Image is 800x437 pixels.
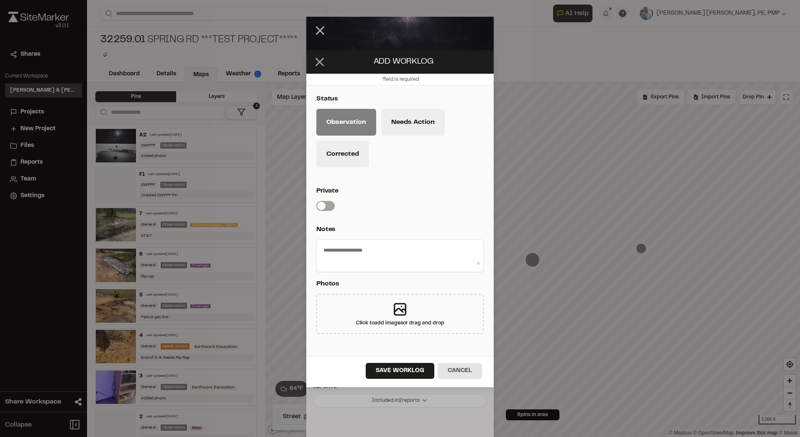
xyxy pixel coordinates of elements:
button: Needs Action [381,109,445,136]
p: Private [316,186,480,196]
button: Corrected [316,141,369,167]
p: Notes [316,224,480,234]
div: field is required [306,74,494,85]
button: Observation [316,109,376,136]
button: Save Worklog [366,363,434,379]
p: Status [316,94,480,104]
div: Click toadd imagesor drag and drop [316,294,484,334]
p: Photos [316,279,480,289]
button: Cancel [438,363,482,379]
div: Click to add images or drag and drop [356,319,444,327]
